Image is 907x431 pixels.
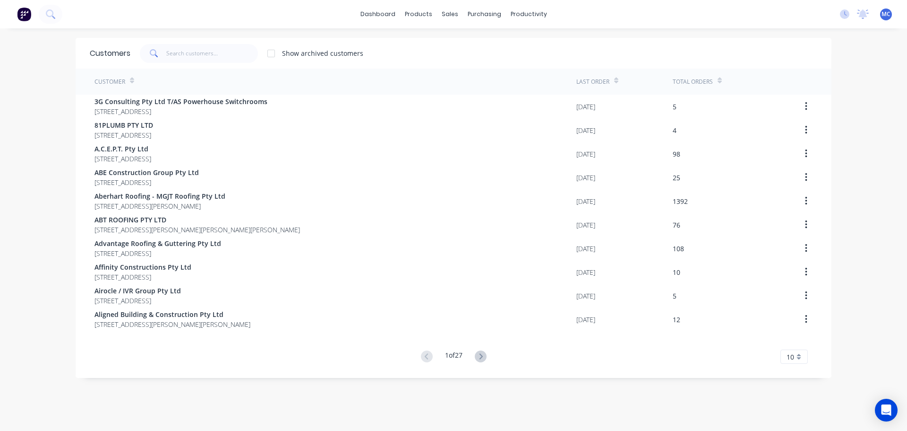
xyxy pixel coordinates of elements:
[94,286,181,296] span: Airocle / IVR Group Pty Ltd
[94,272,191,282] span: [STREET_ADDRESS]
[94,248,221,258] span: [STREET_ADDRESS]
[400,7,437,21] div: products
[506,7,552,21] div: productivity
[576,244,595,254] div: [DATE]
[881,10,890,18] span: MC
[673,196,688,206] div: 1392
[576,102,595,112] div: [DATE]
[94,97,267,106] span: 3G Consulting Pty Ltd T/AS Powerhouse Switchrooms
[94,106,267,116] span: [STREET_ADDRESS]
[94,191,225,201] span: Aberhart Roofing - MGJT Roofing Pty Ltd
[576,291,595,301] div: [DATE]
[94,130,153,140] span: [STREET_ADDRESS]
[166,44,258,63] input: Search customers...
[787,352,794,362] span: 10
[673,78,713,86] div: Total Orders
[94,225,300,235] span: [STREET_ADDRESS][PERSON_NAME][PERSON_NAME][PERSON_NAME]
[94,309,250,319] span: Aligned Building & Construction Pty Ltd
[356,7,400,21] a: dashboard
[576,220,595,230] div: [DATE]
[576,78,609,86] div: Last Order
[673,291,676,301] div: 5
[94,177,199,187] span: [STREET_ADDRESS]
[94,120,153,130] span: 81PLUMB PTY LTD
[673,125,676,135] div: 4
[673,244,684,254] div: 108
[875,399,898,422] div: Open Intercom Messenger
[94,144,151,154] span: A.C.E.P.T. Pty Ltd
[94,215,300,225] span: ABT ROOFING PTY LTD
[673,149,680,159] div: 98
[576,149,595,159] div: [DATE]
[673,315,680,325] div: 12
[673,220,680,230] div: 76
[576,196,595,206] div: [DATE]
[94,296,181,306] span: [STREET_ADDRESS]
[17,7,31,21] img: Factory
[94,319,250,329] span: [STREET_ADDRESS][PERSON_NAME][PERSON_NAME]
[576,125,595,135] div: [DATE]
[94,167,199,177] span: ABE Construction Group Pty Ltd
[576,267,595,277] div: [DATE]
[282,48,363,58] div: Show archived customers
[94,262,191,272] span: Affinity Constructions Pty Ltd
[576,173,595,183] div: [DATE]
[90,48,130,59] div: Customers
[673,267,680,277] div: 10
[94,201,225,211] span: [STREET_ADDRESS][PERSON_NAME]
[94,154,151,164] span: [STREET_ADDRESS]
[673,173,680,183] div: 25
[673,102,676,112] div: 5
[576,315,595,325] div: [DATE]
[94,78,125,86] div: Customer
[437,7,463,21] div: sales
[94,238,221,248] span: Advantage Roofing & Guttering Pty Ltd
[463,7,506,21] div: purchasing
[445,350,462,364] div: 1 of 27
